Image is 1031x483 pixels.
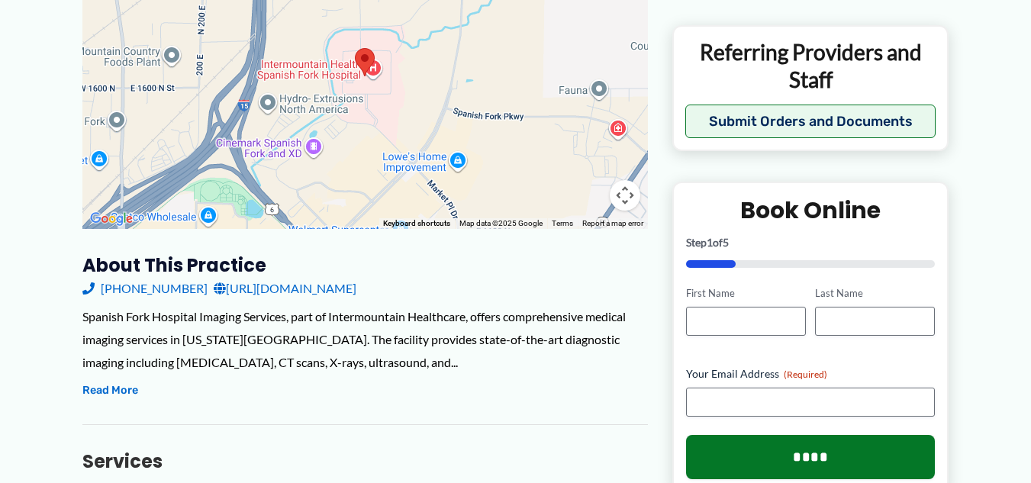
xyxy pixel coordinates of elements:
p: Step of [686,237,936,248]
p: Referring Providers and Staff [685,37,936,93]
span: 5 [723,236,729,249]
span: Map data ©2025 Google [459,219,543,227]
a: Report a map error [582,219,643,227]
h2: Book Online [686,195,936,225]
a: [URL][DOMAIN_NAME] [214,277,356,300]
span: 1 [707,236,713,249]
button: Read More [82,382,138,400]
img: Google [86,209,137,229]
h3: About this practice [82,253,648,277]
h3: Services [82,449,648,473]
span: (Required) [784,368,827,379]
a: [PHONE_NUMBER] [82,277,208,300]
div: Spanish Fork Hospital Imaging Services, part of Intermountain Healthcare, offers comprehensive me... [82,305,648,373]
label: Your Email Address [686,365,936,381]
button: Submit Orders and Documents [685,105,936,138]
a: Terms (opens in new tab) [552,219,573,227]
button: Keyboard shortcuts [383,218,450,229]
label: Last Name [815,286,935,301]
label: First Name [686,286,806,301]
a: Open this area in Google Maps (opens a new window) [86,209,137,229]
button: Map camera controls [610,180,640,211]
